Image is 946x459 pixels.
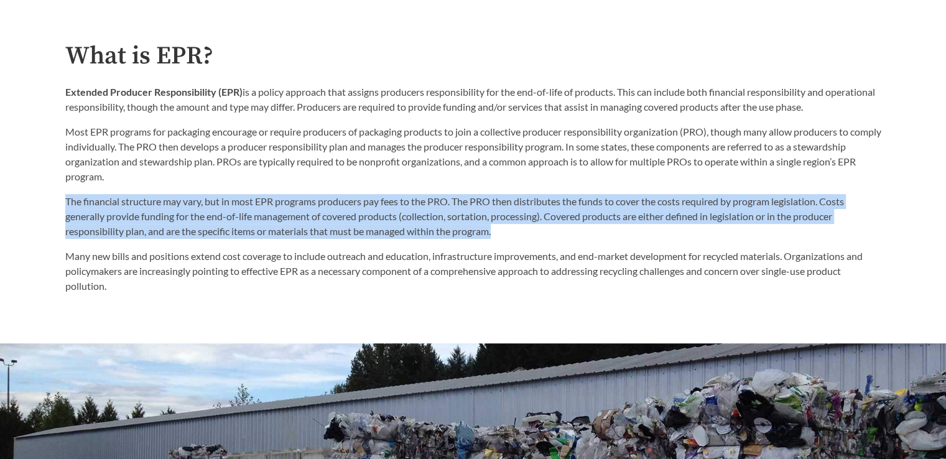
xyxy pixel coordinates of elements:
[65,249,881,294] p: Many new bills and positions extend cost coverage to include outreach and education, infrastructu...
[65,194,881,239] p: The financial structure may vary, but in most EPR programs producers pay fees to the PRO. The PRO...
[65,42,881,70] h2: What is EPR?
[65,124,881,184] p: Most EPR programs for packaging encourage or require producers of packaging products to join a co...
[65,85,881,114] p: is a policy approach that assigns producers responsibility for the end-of-life of products. This ...
[65,86,243,98] strong: Extended Producer Responsibility (EPR)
